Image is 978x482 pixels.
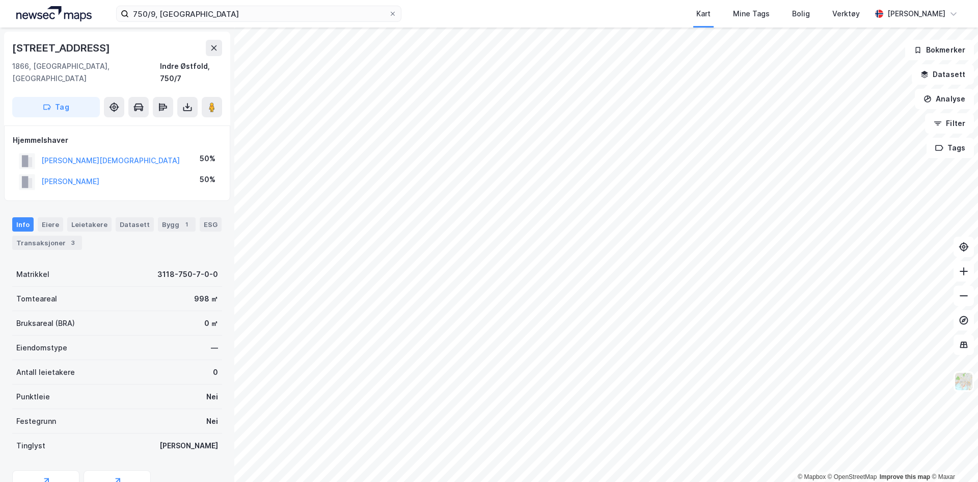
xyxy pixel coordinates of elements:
[194,293,218,305] div: 998 ㎡
[160,60,222,85] div: Indre Østfold, 750/7
[68,238,78,248] div: 3
[157,268,218,281] div: 3118-750-7-0-0
[12,97,100,117] button: Tag
[12,236,82,250] div: Transaksjoner
[12,40,112,56] div: [STREET_ADDRESS]
[954,372,973,391] img: Z
[912,64,974,85] button: Datasett
[200,153,215,165] div: 50%
[16,317,75,329] div: Bruksareal (BRA)
[13,134,222,146] div: Hjemmelshaver
[887,8,945,20] div: [PERSON_NAME]
[880,473,930,480] a: Improve this map
[206,415,218,427] div: Nei
[204,317,218,329] div: 0 ㎡
[696,8,711,20] div: Kart
[67,217,112,232] div: Leietakere
[927,138,974,158] button: Tags
[915,89,974,109] button: Analyse
[12,217,34,232] div: Info
[792,8,810,20] div: Bolig
[206,391,218,403] div: Nei
[16,415,56,427] div: Festegrunn
[798,473,826,480] a: Mapbox
[925,113,974,134] button: Filter
[38,217,63,232] div: Eiere
[16,366,75,378] div: Antall leietakere
[832,8,860,20] div: Verktøy
[181,219,192,230] div: 1
[927,433,978,482] iframe: Chat Widget
[200,173,215,186] div: 50%
[16,391,50,403] div: Punktleie
[927,433,978,482] div: Kontrollprogram for chat
[16,268,49,281] div: Matrikkel
[733,8,770,20] div: Mine Tags
[129,6,389,21] input: Søk på adresse, matrikkel, gårdeiere, leietakere eller personer
[16,6,92,21] img: logo.a4113a55bc3d86da70a041830d287a7e.svg
[200,217,222,232] div: ESG
[213,366,218,378] div: 0
[116,217,154,232] div: Datasett
[828,473,877,480] a: OpenStreetMap
[211,342,218,354] div: —
[158,217,196,232] div: Bygg
[905,40,974,60] button: Bokmerker
[16,342,67,354] div: Eiendomstype
[159,440,218,452] div: [PERSON_NAME]
[12,60,160,85] div: 1866, [GEOGRAPHIC_DATA], [GEOGRAPHIC_DATA]
[16,293,57,305] div: Tomteareal
[16,440,45,452] div: Tinglyst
